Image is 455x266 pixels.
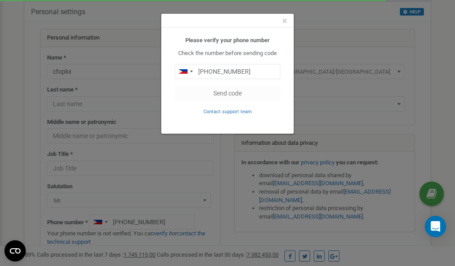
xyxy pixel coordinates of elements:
a: Contact support team [204,108,252,115]
small: Contact support team [204,109,252,115]
b: Please verify your phone number [185,37,270,44]
input: 0905 123 4567 [175,64,280,79]
span: × [282,16,287,26]
button: Send code [175,86,280,101]
p: Check the number before sending code [175,49,280,58]
div: Open Intercom Messenger [425,216,446,237]
button: Close [282,16,287,26]
div: Telephone country code [175,64,196,79]
button: Open CMP widget [4,240,26,262]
